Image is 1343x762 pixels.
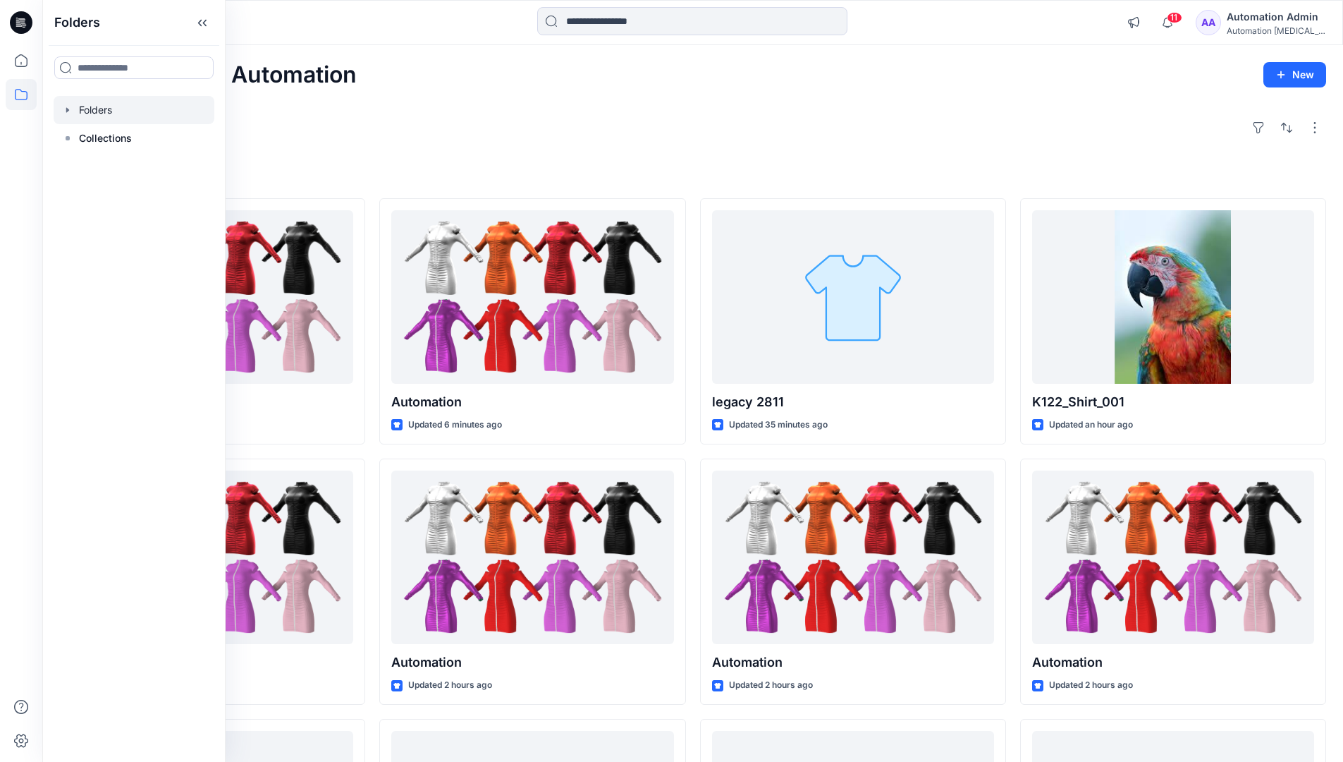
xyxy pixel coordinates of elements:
h4: Styles [59,167,1326,184]
p: Updated 2 hours ago [1049,678,1133,693]
a: K122_Shirt_001 [1032,210,1314,385]
p: Updated 35 minutes ago [729,418,828,433]
p: Updated 6 minutes ago [408,418,502,433]
div: Automation Admin [1227,8,1325,25]
p: legacy 2811 [712,392,994,412]
p: Updated 2 hours ago [408,678,492,693]
p: K122_Shirt_001 [1032,392,1314,412]
div: AA [1196,10,1221,35]
p: Collections [79,130,132,147]
a: Automation [391,471,673,645]
a: Automation [391,210,673,385]
button: New [1263,62,1326,87]
p: Updated an hour ago [1049,418,1133,433]
p: Automation [712,653,994,672]
p: Updated 2 hours ago [729,678,813,693]
span: 11 [1167,12,1182,23]
a: Automation [712,471,994,645]
a: Automation [1032,471,1314,645]
p: Automation [391,392,673,412]
p: Automation [391,653,673,672]
div: Automation [MEDICAL_DATA]... [1227,25,1325,36]
p: Automation [1032,653,1314,672]
a: legacy 2811 [712,210,994,385]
